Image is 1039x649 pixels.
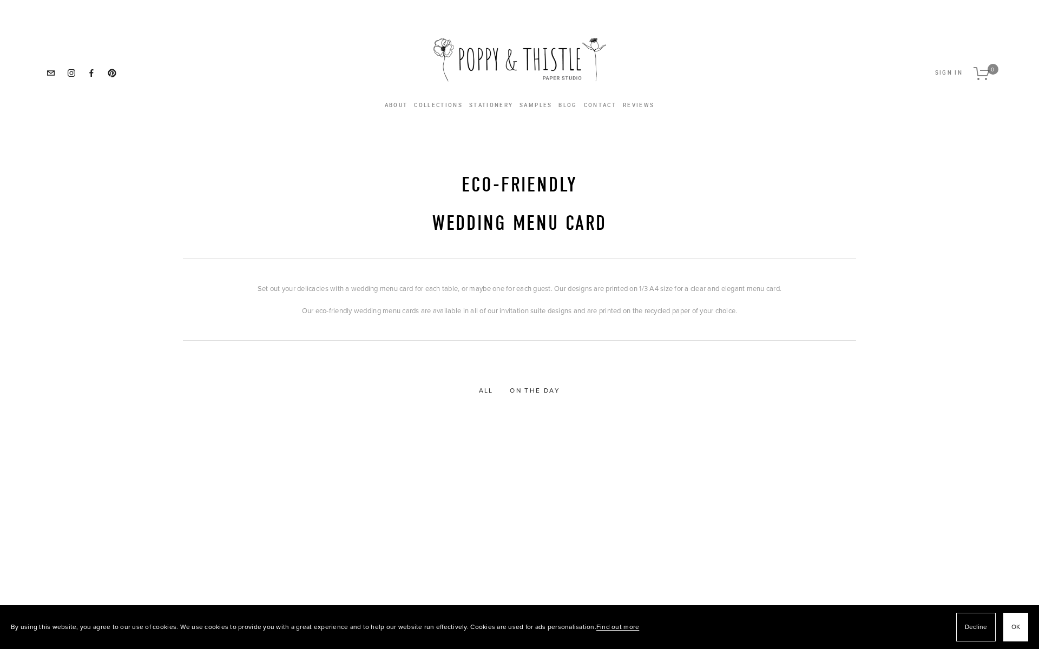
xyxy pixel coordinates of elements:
a: About [385,102,408,108]
button: Decline [956,613,996,641]
a: Samples [519,100,552,111]
button: Sign In [935,70,963,76]
h1: wedding menu card [183,211,856,236]
a: Blog [558,100,577,111]
h1: Eco-friendly [183,173,856,198]
a: Contact [584,100,616,111]
span: 0 [988,64,998,75]
span: Decline [965,619,987,635]
a: All [479,386,494,395]
a: Reviews [623,100,654,111]
span: OK [1011,619,1020,635]
a: 0 items in cart [968,54,1004,92]
p: By using this website, you agree to our use of cookies. We use cookies to provide you with a grea... [11,619,639,635]
p: Our eco-friendly wedding menu cards are available in all of our invitation suite designs and are ... [183,303,856,319]
button: OK [1003,613,1028,641]
p: Set out your delicacies with a wedding menu card for each table, or maybe one for each guest. Our... [183,281,856,296]
a: On the day [510,386,560,395]
img: Poppy &amp; Thistle [433,38,606,87]
a: Stationery [469,102,513,108]
a: Collections [414,100,463,111]
a: Find out more [596,622,639,631]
